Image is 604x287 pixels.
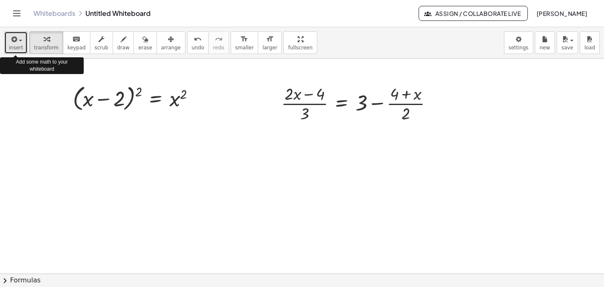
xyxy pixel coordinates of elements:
a: Whiteboards [33,9,75,18]
button: format_sizelarger [258,31,282,54]
span: save [561,45,573,51]
span: transform [34,45,59,51]
span: load [584,45,595,51]
i: format_size [240,34,248,44]
span: keypad [67,45,86,51]
span: new [540,45,550,51]
span: smaller [235,45,254,51]
button: Assign / Collaborate Live [419,6,528,21]
button: Toggle navigation [10,7,23,20]
span: undo [192,45,204,51]
button: arrange [157,31,185,54]
button: new [535,31,555,54]
button: fullscreen [283,31,317,54]
i: format_size [266,34,274,44]
button: keyboardkeypad [63,31,90,54]
i: undo [194,34,202,44]
button: [PERSON_NAME] [529,6,594,21]
button: scrub [90,31,113,54]
button: insert [4,31,28,54]
button: load [580,31,600,54]
span: insert [9,45,23,51]
span: erase [138,45,152,51]
button: draw [113,31,134,54]
span: draw [117,45,130,51]
span: scrub [95,45,108,51]
span: Assign / Collaborate Live [426,10,521,17]
span: larger [262,45,277,51]
span: redo [213,45,224,51]
button: save [557,31,578,54]
button: settings [504,31,533,54]
span: [PERSON_NAME] [536,10,587,17]
span: settings [509,45,529,51]
button: redoredo [208,31,229,54]
button: format_sizesmaller [231,31,258,54]
i: redo [215,34,223,44]
span: arrange [161,45,181,51]
button: undoundo [187,31,209,54]
span: fullscreen [288,45,312,51]
button: erase [134,31,157,54]
i: keyboard [72,34,80,44]
button: transform [29,31,63,54]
